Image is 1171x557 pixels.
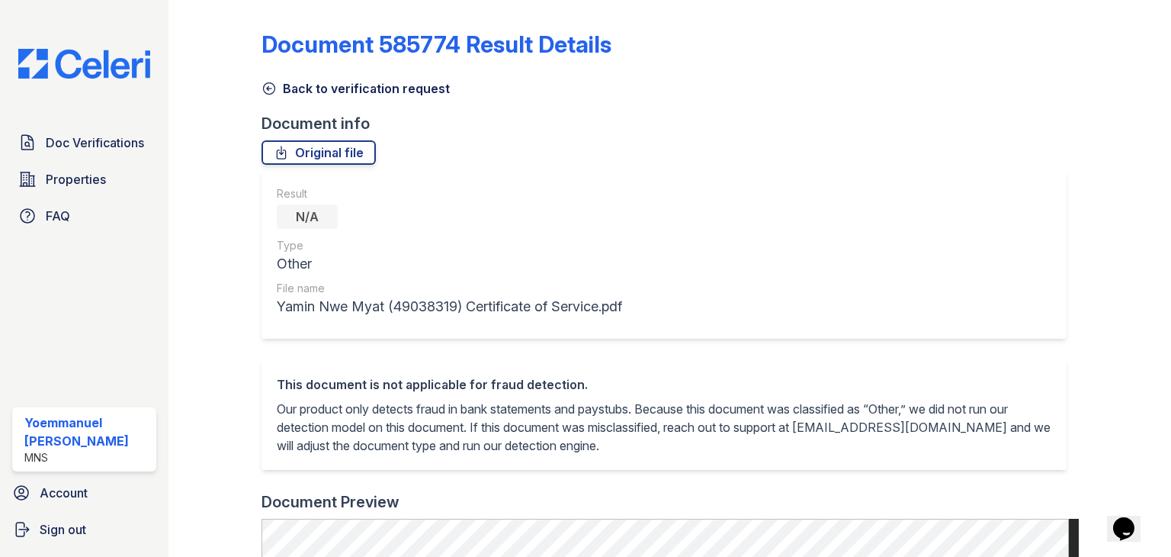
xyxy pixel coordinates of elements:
[261,79,450,98] a: Back to verification request
[261,31,611,58] a: Document 585774 Result Details
[277,296,622,317] div: Yamin Nwe Myat (49038319) Certificate of Service.pdf
[46,207,70,225] span: FAQ
[6,478,162,508] a: Account
[1107,496,1156,542] iframe: chat widget
[40,484,88,502] span: Account
[24,414,150,450] div: Yoemmanuel [PERSON_NAME]
[277,400,1051,455] p: Our product only detects fraud in bank statements and paystubs. Because this document was classif...
[6,514,162,545] a: Sign out
[40,520,86,539] span: Sign out
[277,186,622,201] div: Result
[277,375,1051,394] div: This document is not applicable for fraud detection.
[46,134,144,152] span: Doc Verifications
[277,204,338,229] div: N/A
[277,281,622,296] div: File name
[12,164,156,195] a: Properties
[12,127,156,158] a: Doc Verifications
[277,253,622,275] div: Other
[261,113,1079,134] div: Document info
[277,238,622,253] div: Type
[261,491,399,513] div: Document Preview
[6,49,162,79] img: CE_Logo_Blue-a8612792a0a2168367f1c8372b55b34899dd931a85d93a1a3d3e32e68fde9ad4.png
[12,201,156,231] a: FAQ
[261,140,376,165] a: Original file
[46,170,106,188] span: Properties
[24,450,150,465] div: MNS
